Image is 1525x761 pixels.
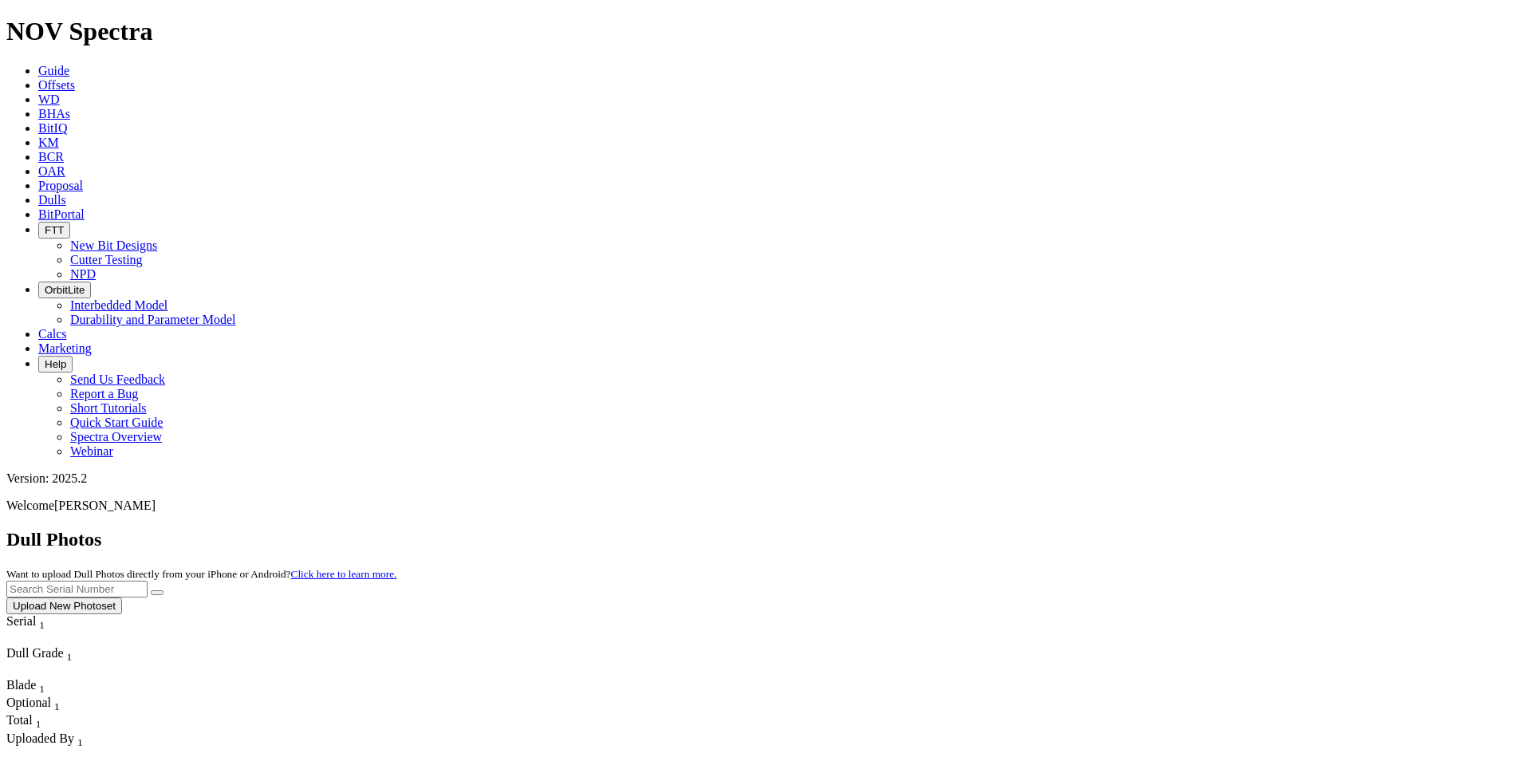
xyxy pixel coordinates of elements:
span: Dull Grade [6,646,64,660]
button: Upload New Photoset [6,597,122,614]
a: Proposal [38,179,83,192]
span: Sort None [54,696,60,709]
a: BitIQ [38,121,67,135]
div: Blade Sort None [6,678,62,696]
a: Click here to learn more. [291,568,397,580]
div: Version: 2025.2 [6,471,1519,486]
a: Quick Start Guide [70,416,163,429]
span: Sort None [36,713,41,727]
h1: NOV Spectra [6,17,1519,46]
div: Column Menu [6,632,74,646]
button: OrbitLite [38,282,91,298]
div: Sort None [6,696,62,713]
span: Uploaded By [6,731,74,745]
a: BHAs [38,107,70,120]
button: Help [38,356,73,373]
span: Blade [6,678,36,692]
sub: 1 [67,651,73,663]
h2: Dull Photos [6,529,1519,550]
a: BitPortal [38,207,85,221]
a: Guide [38,64,69,77]
sub: 1 [39,683,45,695]
a: Interbedded Model [70,298,167,312]
a: KM [38,136,59,149]
p: Welcome [6,499,1519,513]
sub: 1 [36,719,41,731]
span: [PERSON_NAME] [54,499,156,512]
div: Sort None [6,646,118,678]
a: Cutter Testing [70,253,143,266]
span: Optional [6,696,51,709]
sub: 1 [39,619,45,631]
span: Help [45,358,66,370]
div: Sort None [6,614,74,646]
span: Sort None [39,678,45,692]
div: Serial Sort None [6,614,74,632]
div: Sort None [6,678,62,696]
span: Sort None [77,731,83,745]
div: Optional Sort None [6,696,62,713]
a: Marketing [38,341,92,355]
a: Dulls [38,193,66,207]
a: WD [38,93,60,106]
a: Calcs [38,327,67,341]
a: Report a Bug [70,387,138,400]
a: OAR [38,164,65,178]
a: Durability and Parameter Model [70,313,236,326]
a: New Bit Designs [70,239,157,252]
div: Uploaded By Sort None [6,731,156,749]
span: Serial [6,614,36,628]
a: NPD [70,267,96,281]
span: FTT [45,224,64,236]
span: Total [6,713,33,727]
button: FTT [38,222,70,239]
small: Want to upload Dull Photos directly from your iPhone or Android? [6,568,396,580]
a: Webinar [70,444,113,458]
sub: 1 [54,700,60,712]
sub: 1 [77,736,83,748]
div: Column Menu [6,664,118,678]
input: Search Serial Number [6,581,148,597]
span: Sort None [67,646,73,660]
span: OrbitLite [45,284,85,296]
a: Send Us Feedback [70,373,165,386]
div: Sort None [6,713,62,731]
a: Short Tutorials [70,401,147,415]
div: Dull Grade Sort None [6,646,118,664]
a: BCR [38,150,64,164]
div: Total Sort None [6,713,62,731]
a: Spectra Overview [70,430,162,444]
span: Sort None [39,614,45,628]
a: Offsets [38,78,75,92]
